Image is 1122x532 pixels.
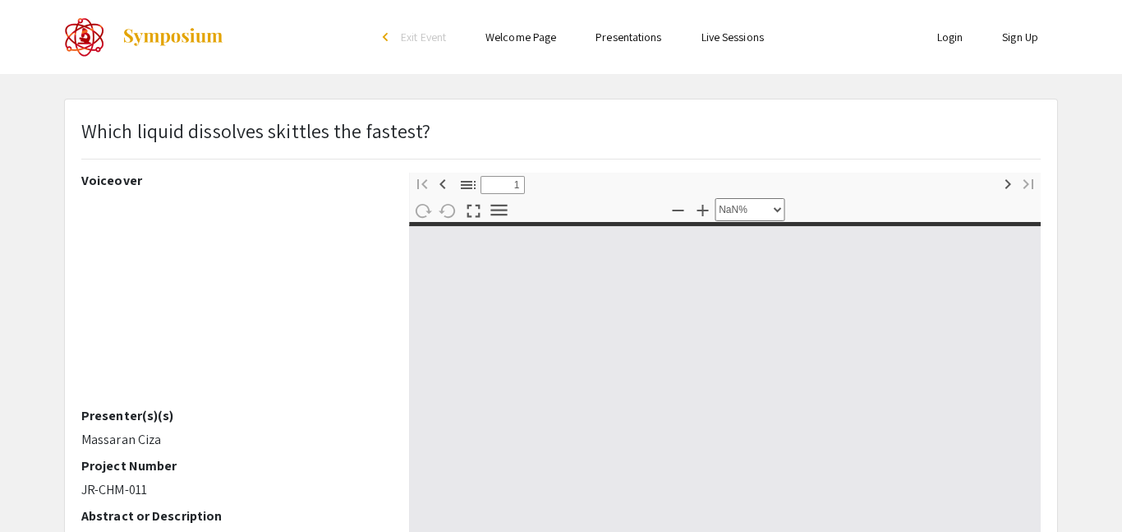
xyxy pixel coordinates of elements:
button: Zoom Out [664,197,692,221]
h2: Voiceover [81,173,384,188]
a: Sign Up [1002,30,1038,44]
h2: Project Number [81,458,384,474]
button: First page [408,171,436,195]
button: Switch to Presentation Mode [459,197,487,221]
img: The 2022 CoorsTek Denver Metro Regional Science and Engineering Fair [64,16,105,58]
a: The 2022 CoorsTek Denver Metro Regional Science and Engineering Fair [64,16,224,58]
span: Exit Event [401,30,446,44]
img: Symposium by ForagerOne [122,27,224,47]
h2: Presenter(s)(s) [81,408,384,423]
button: Toggle Sidebar [454,173,482,197]
button: Previous Page [429,171,457,195]
button: Next Page [994,171,1022,195]
a: Presentations [595,30,661,44]
button: Zoom In [688,197,716,221]
p: JR-CHM-011 [81,480,384,500]
p: Which liquid dissolves skittles the fastest? [81,116,430,146]
a: Welcome Page [485,30,556,44]
p: Massaran Ciza [81,430,384,450]
button: Tools [485,198,513,222]
button: Last page [1014,171,1042,195]
button: Rotate Clockwise [408,198,436,222]
button: Rotate Counterclockwise [434,198,462,222]
h2: Abstract or Description [81,508,384,524]
a: Login [937,30,963,44]
div: arrow_back_ios [383,32,393,42]
select: Zoom [715,198,784,221]
a: Live Sessions [701,30,764,44]
input: Page [481,176,525,194]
